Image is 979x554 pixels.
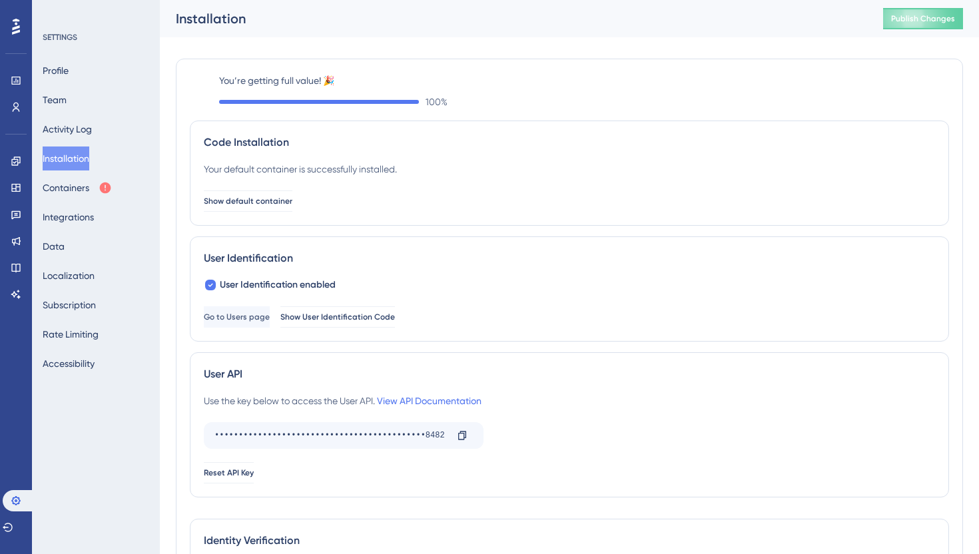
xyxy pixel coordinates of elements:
span: Go to Users page [204,312,270,322]
button: Team [43,88,67,112]
div: Your default container is successfully installed. [204,161,397,177]
button: Integrations [43,205,94,229]
button: Publish Changes [883,8,963,29]
span: 100 % [426,94,448,110]
div: Use the key below to access the User API. [204,393,482,409]
div: User API [204,366,935,382]
button: Activity Log [43,117,92,141]
span: User Identification enabled [220,277,336,293]
button: Go to Users page [204,306,270,328]
span: Publish Changes [891,13,955,24]
button: Reset API Key [204,462,254,483]
div: SETTINGS [43,32,151,43]
button: Show User Identification Code [280,306,395,328]
label: You’re getting full value! 🎉 [219,73,949,89]
div: Identity Verification [204,533,935,549]
span: Show default container [204,196,292,206]
div: Installation [176,9,850,28]
span: Reset API Key [204,467,254,478]
a: View API Documentation [377,396,482,406]
button: Data [43,234,65,258]
button: Profile [43,59,69,83]
button: Show default container [204,190,292,212]
button: Subscription [43,293,96,317]
button: Rate Limiting [43,322,99,346]
button: Localization [43,264,95,288]
button: Installation [43,146,89,170]
span: Show User Identification Code [280,312,395,322]
div: ••••••••••••••••••••••••••••••••••••••••••••8482 [214,425,446,446]
button: Containers [43,176,112,200]
div: User Identification [204,250,935,266]
button: Accessibility [43,352,95,376]
div: Code Installation [204,135,935,150]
